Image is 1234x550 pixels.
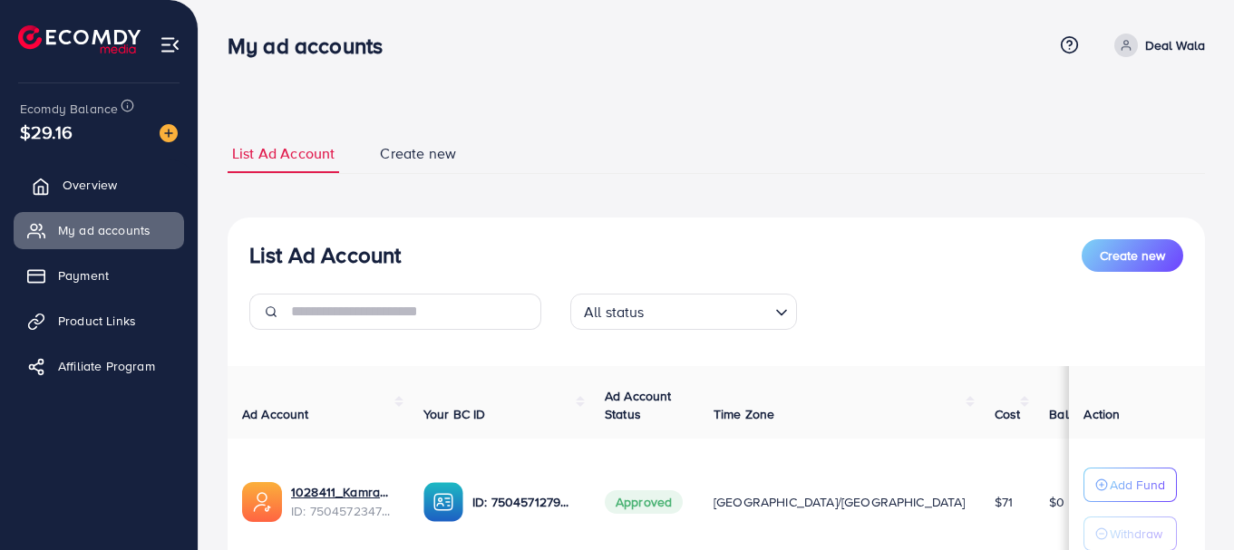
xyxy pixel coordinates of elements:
span: Overview [63,176,117,194]
span: Create new [380,143,456,164]
iframe: Chat [1157,468,1220,536]
a: Payment [14,257,184,294]
img: image [160,124,178,142]
span: Your BC ID [423,405,486,423]
img: menu [160,34,180,55]
div: Search for option [570,294,797,330]
div: <span class='underline'>1028411_Kamran Kashi_1747294474303</span></br>7504572347576401928 [291,483,394,520]
span: Product Links [58,312,136,330]
button: Add Fund [1083,468,1177,502]
input: Search for option [650,295,768,325]
span: Balance [1049,405,1097,423]
span: List Ad Account [232,143,335,164]
p: Withdraw [1110,523,1162,545]
span: Ecomdy Balance [20,100,118,118]
span: All status [580,299,648,325]
a: My ad accounts [14,212,184,248]
span: $29.16 [20,119,73,145]
p: Deal Wala [1145,34,1205,56]
span: Ad Account [242,405,309,423]
img: ic-ba-acc.ded83a64.svg [423,482,463,522]
span: My ad accounts [58,221,151,239]
span: [GEOGRAPHIC_DATA]/[GEOGRAPHIC_DATA] [714,493,966,511]
a: 1028411_Kamran Kashi_1747294474303 [291,483,394,501]
h3: My ad accounts [228,33,397,59]
span: Action [1083,405,1120,423]
a: Product Links [14,303,184,339]
span: Affiliate Program [58,357,155,375]
span: $71 [995,493,1013,511]
span: Ad Account Status [605,387,672,423]
h3: List Ad Account [249,242,401,268]
p: ID: 7504571279954165778 [472,491,576,513]
span: ID: 7504572347576401928 [291,502,394,520]
img: logo [18,25,141,53]
span: $0 [1049,493,1064,511]
button: Create new [1082,239,1183,272]
span: Time Zone [714,405,774,423]
p: Add Fund [1110,474,1165,496]
span: Create new [1100,246,1165,265]
span: Payment [58,266,109,285]
a: Overview [14,167,184,203]
a: Affiliate Program [14,348,184,384]
a: Deal Wala [1107,34,1205,57]
img: ic-ads-acc.e4c84228.svg [242,482,282,522]
span: Cost [995,405,1021,423]
span: Approved [605,490,683,514]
